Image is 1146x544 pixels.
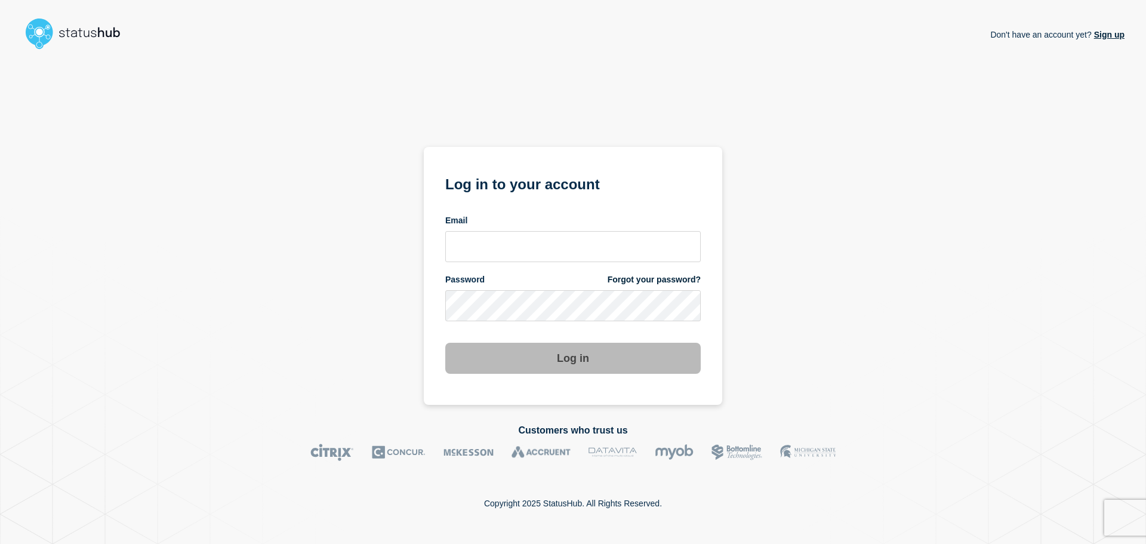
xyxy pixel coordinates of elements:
[445,274,485,285] span: Password
[608,274,701,285] a: Forgot your password?
[1092,30,1125,39] a: Sign up
[990,20,1125,49] p: Don't have an account yet?
[445,215,467,226] span: Email
[780,444,836,461] img: MSU logo
[711,444,762,461] img: Bottomline logo
[21,425,1125,436] h2: Customers who trust us
[589,444,637,461] img: DataVita logo
[445,172,701,194] h1: Log in to your account
[484,499,662,508] p: Copyright 2025 StatusHub. All Rights Reserved.
[655,444,694,461] img: myob logo
[445,290,701,321] input: password input
[443,444,494,461] img: McKesson logo
[372,444,426,461] img: Concur logo
[512,444,571,461] img: Accruent logo
[310,444,354,461] img: Citrix logo
[445,231,701,262] input: email input
[21,14,135,53] img: StatusHub logo
[445,343,701,374] button: Log in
